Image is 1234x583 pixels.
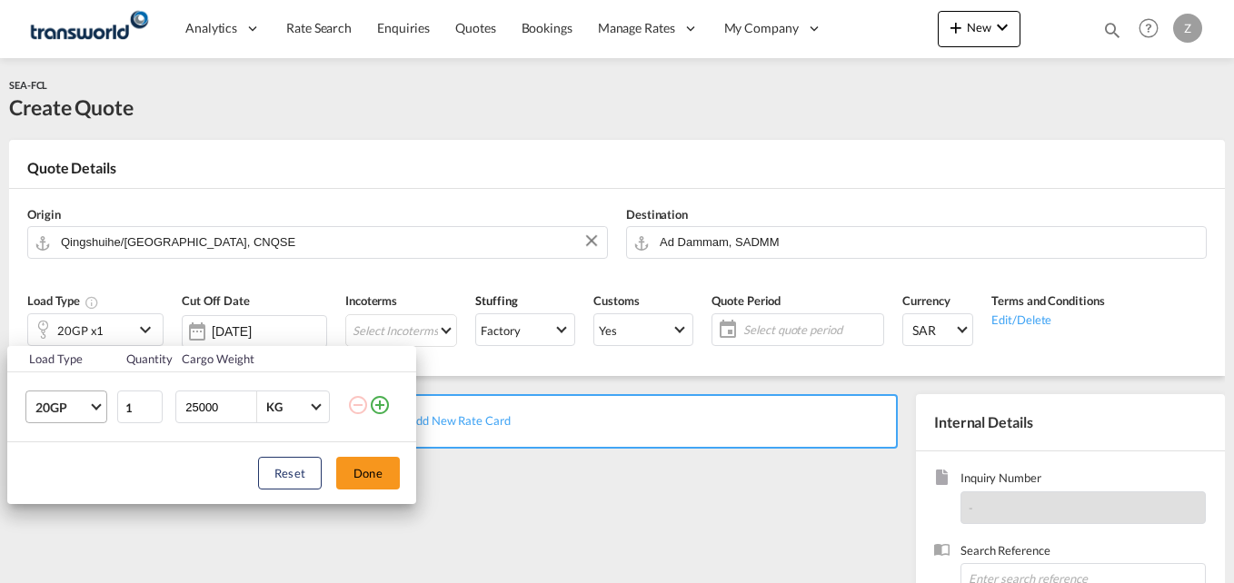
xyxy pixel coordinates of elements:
[25,390,107,423] md-select: Choose: 20GP
[347,394,369,416] md-icon: icon-minus-circle-outline
[258,457,322,489] button: Reset
[115,346,172,372] th: Quantity
[266,400,283,414] div: KG
[369,394,391,416] md-icon: icon-plus-circle-outline
[182,351,336,367] div: Cargo Weight
[336,457,400,489] button: Done
[7,346,115,372] th: Load Type
[117,390,163,423] input: Qty
[35,399,88,417] span: 20GP
[184,391,256,422] input: Enter Weight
